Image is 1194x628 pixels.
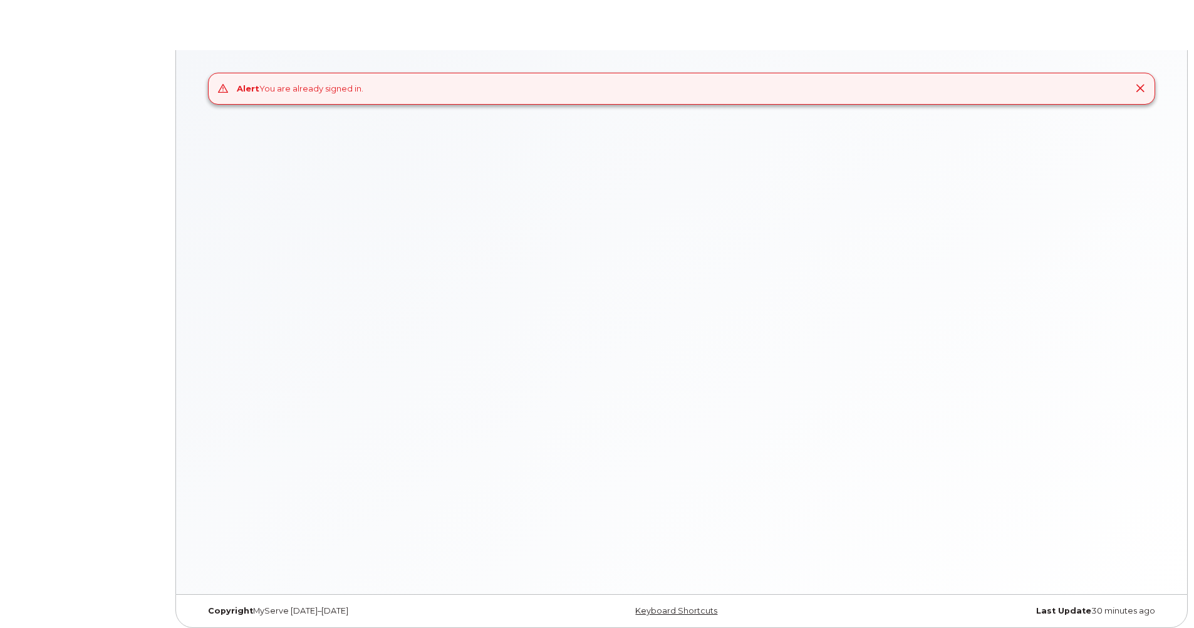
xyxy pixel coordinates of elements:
[199,606,521,616] div: MyServe [DATE]–[DATE]
[635,606,717,615] a: Keyboard Shortcuts
[208,606,253,615] strong: Copyright
[843,606,1165,616] div: 30 minutes ago
[1036,606,1091,615] strong: Last Update
[237,83,259,93] strong: Alert
[237,83,363,95] div: You are already signed in.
